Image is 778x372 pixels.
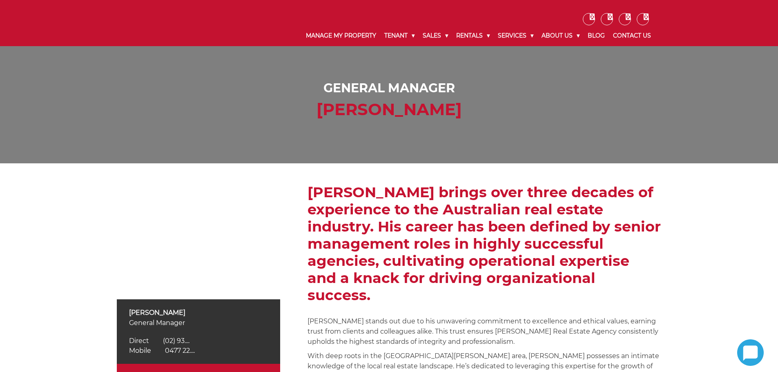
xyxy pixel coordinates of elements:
[163,337,189,345] span: (02) 93....
[308,184,661,304] h2: [PERSON_NAME] brings over three decades of experience to the Australian real estate industry. His...
[129,337,149,345] span: Direct
[380,25,419,46] a: Tenant
[584,25,609,46] a: Blog
[129,318,268,328] p: General Manager
[419,25,452,46] a: Sales
[494,25,537,46] a: Services
[123,12,201,34] img: Noonan Real Estate Agency
[129,347,195,354] a: Click to reveal phone number
[452,25,494,46] a: Rentals
[129,307,268,318] p: [PERSON_NAME]
[165,347,195,354] span: 0477 22....
[308,316,661,347] p: [PERSON_NAME] stands out due to his unwavering commitment to excellence and ethical values, earni...
[302,25,380,46] a: Manage My Property
[125,100,653,119] h2: [PERSON_NAME]
[129,337,189,345] a: Click to reveal phone number
[609,25,655,46] a: Contact Us
[129,347,151,354] span: Mobile
[117,184,280,299] img: Martin Reyes
[125,81,653,96] h1: General Manager
[537,25,584,46] a: About Us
